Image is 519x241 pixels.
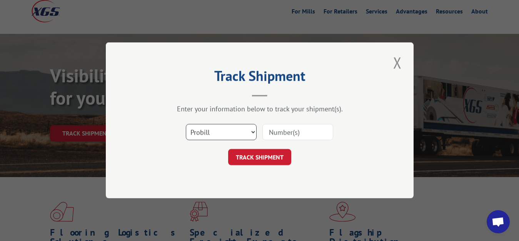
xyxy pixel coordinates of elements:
button: Close modal [391,52,404,73]
div: Enter your information below to track your shipment(s). [144,105,375,114]
button: TRACK SHIPMENT [228,149,291,166]
a: Open chat [487,210,510,233]
h2: Track Shipment [144,70,375,85]
input: Number(s) [262,124,333,141]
